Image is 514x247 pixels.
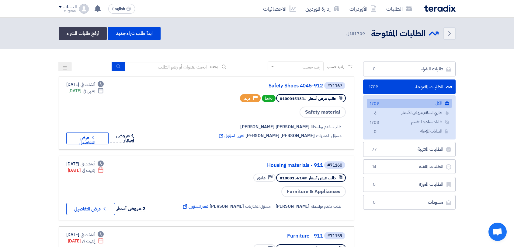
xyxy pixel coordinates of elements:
[276,203,310,210] span: [PERSON_NAME]
[210,63,218,70] span: بحث
[262,95,276,102] span: نشط
[82,238,95,244] span: إنتهت في
[66,81,104,88] div: [DATE]
[68,238,104,244] div: [DATE]
[363,159,456,174] a: الطلبات الملغية14
[68,167,104,174] div: [DATE]
[327,234,342,238] div: #71159
[367,127,452,136] a: الطلبات المؤجلة
[112,7,125,11] span: English
[354,30,365,37] span: 1709
[59,27,107,40] a: أرفع طلبات الشراء
[218,132,244,139] span: تغيير المسؤول
[240,124,310,130] span: [PERSON_NAME] [PERSON_NAME]
[372,129,379,135] span: 0
[300,2,345,16] a: إدارة الموردين
[327,84,342,88] div: #71167
[371,164,378,170] span: 14
[66,231,104,238] div: [DATE]
[66,161,104,167] div: [DATE]
[316,132,342,139] span: مسؤل المشتريات
[201,163,323,168] a: Housing materials - 911
[311,124,342,130] span: طلب مقدم بواسطة
[81,81,95,88] span: أنشئت في
[108,27,161,40] a: ابدأ طلب شراء جديد
[244,96,251,101] span: مهم
[367,108,452,117] a: جاري استلام عروض الأسعار
[66,132,109,144] button: عرض التفاصيل
[488,223,507,241] a: Open chat
[309,96,336,101] span: طلب عرض أسعار
[280,175,307,181] span: #8100015614
[424,5,456,12] img: Teradix logo
[81,231,95,238] span: أنشئت في
[371,84,378,90] span: 1709
[372,120,379,126] span: 1703
[303,64,320,70] div: رتب حسب
[79,4,89,14] img: profile_test.png
[125,62,210,71] input: ابحث بعنوان أو رقم الطلب
[346,30,366,37] span: الكل
[59,9,77,13] div: Mirghani
[371,66,378,72] span: 0
[381,2,417,16] a: الطلبات
[108,4,135,14] button: English
[258,2,300,16] a: الاحصائيات
[210,203,244,210] span: [PERSON_NAME]
[311,203,342,210] span: طلب مقدم بواسطة
[371,182,378,188] span: 0
[300,107,346,118] span: Safety material
[82,167,95,174] span: إنتهت في
[309,175,336,181] span: طلب عرض أسعار
[327,163,342,168] div: #71160
[372,110,379,117] span: 6
[363,79,456,94] a: الطلبات المفتوحة1709
[201,233,323,239] a: Furniture - 911
[372,101,379,107] span: 1709
[245,203,271,210] span: مسؤل المشتريات
[201,83,323,89] a: Safety Shoes 4045-912
[363,195,456,210] a: مسودات0
[116,132,134,144] span: 1 عروض أسعار
[371,146,378,153] span: 77
[68,88,104,94] div: [DATE]
[81,161,95,167] span: أنشئت في
[280,96,307,101] span: #8100015181
[363,142,456,157] a: الطلبات المنتهية77
[245,132,315,139] span: [PERSON_NAME] [PERSON_NAME]
[363,62,456,76] a: طلبات الشراء0
[327,63,344,70] span: رتب حسب
[345,2,381,16] a: الأوردرات
[257,175,266,181] span: عادي
[182,203,208,210] span: تغيير المسؤول
[371,199,378,206] span: 0
[371,28,426,40] h2: الطلبات المفتوحة
[281,186,346,197] span: Furniture & Appliances
[66,203,115,215] button: عرض التفاصيل
[83,88,95,94] span: ينتهي في
[116,205,146,212] span: 2 عروض أسعار
[363,177,456,192] a: الطلبات المميزة0
[367,99,452,108] a: الكل
[367,118,452,127] a: طلبات جاهزة للتقييم
[64,5,77,10] div: الحساب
